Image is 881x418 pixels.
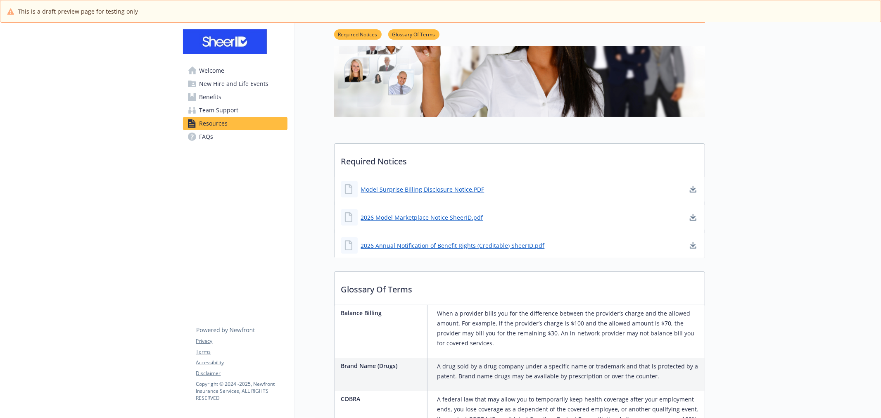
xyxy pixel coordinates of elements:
a: download document [688,212,698,222]
a: Benefits [183,90,287,104]
span: Resources [199,117,228,130]
span: This is a draft preview page for testing only [18,7,138,16]
a: Glossary Of Terms [388,30,439,38]
a: Team Support [183,104,287,117]
p: Glossary Of Terms [335,272,705,302]
p: Balance Billing [341,309,424,317]
a: Terms [196,348,287,356]
a: download document [688,240,698,250]
span: FAQs [199,130,214,143]
a: Privacy [196,337,287,345]
p: COBRA [341,394,424,403]
a: download document [688,184,698,194]
a: 2026 Annual Notification of Benefit Rights (Creditable) SheerID.pdf [361,241,545,250]
a: Disclaimer [196,370,287,377]
p: Copyright © 2024 - 2025 , Newfront Insurance Services, ALL RIGHTS RESERVED [196,380,287,401]
a: New Hire and Life Events [183,77,287,90]
span: Team Support [199,104,239,117]
p: When a provider bills you for the difference between the provider’s charge and the allowed amount... [437,309,701,348]
p: Brand Name (Drugs) [341,361,424,370]
p: A drug sold by a drug company under a specific name or trademark and that is protected by a paten... [437,361,701,381]
a: Welcome [183,64,287,77]
a: Accessibility [196,359,287,366]
a: Resources [183,117,287,130]
a: 2026 Model Marketplace Notice SheerID.pdf [361,213,483,222]
span: New Hire and Life Events [199,77,269,90]
span: Benefits [199,90,222,104]
a: FAQs [183,130,287,143]
a: Model Surprise Billing Disclosure Notice.PDF [361,185,484,194]
span: Welcome [199,64,225,77]
p: Required Notices [335,144,705,174]
a: Required Notices [334,30,382,38]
